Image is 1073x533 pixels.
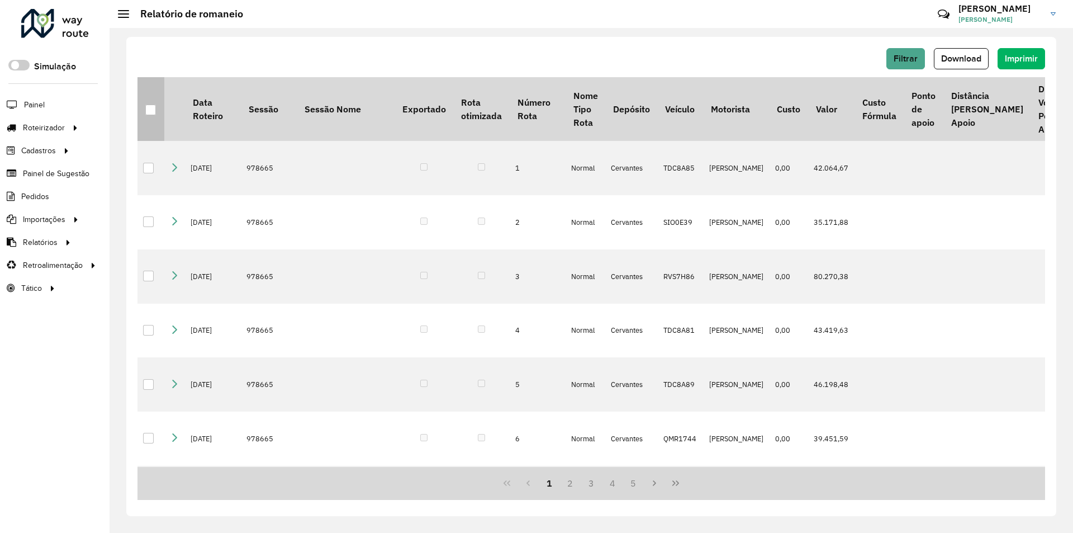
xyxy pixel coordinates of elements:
[21,145,56,157] span: Cadastros
[605,141,657,195] td: Cervantes
[23,214,65,225] span: Importações
[770,304,808,358] td: 0,00
[958,15,1042,25] span: [PERSON_NAME]
[704,304,770,358] td: [PERSON_NAME]
[241,357,297,412] td: 978665
[185,357,241,412] td: [DATE]
[658,195,704,249] td: SIO0E39
[566,304,605,358] td: Normal
[808,357,854,412] td: 46.198,48
[23,168,89,180] span: Painel de Sugestão
[770,77,808,141] th: Custo
[605,195,657,249] td: Cervantes
[998,48,1045,69] button: Imprimir
[943,77,1031,141] th: Distância [PERSON_NAME] Apoio
[185,304,241,358] td: [DATE]
[566,357,605,412] td: Normal
[23,237,58,248] span: Relatórios
[185,412,241,466] td: [DATE]
[539,473,560,494] button: 1
[605,304,657,358] td: Cervantes
[453,77,509,141] th: Rota otimizada
[658,77,704,141] th: Veículo
[510,249,566,304] td: 3
[21,282,42,294] span: Tático
[808,304,854,358] td: 43.419,63
[808,195,854,249] td: 35.171,88
[605,249,657,304] td: Cervantes
[510,195,566,249] td: 2
[658,304,704,358] td: TDC8A81
[297,77,395,141] th: Sessão Nome
[559,473,581,494] button: 2
[510,141,566,195] td: 1
[566,77,605,141] th: Nome Tipo Rota
[581,473,602,494] button: 3
[395,77,453,141] th: Exportado
[658,412,704,466] td: QMR1744
[24,99,45,111] span: Painel
[23,260,83,271] span: Retroalimentação
[602,473,623,494] button: 4
[894,54,918,63] span: Filtrar
[704,357,770,412] td: [PERSON_NAME]
[510,77,566,141] th: Número Rota
[241,77,297,141] th: Sessão
[665,473,686,494] button: Last Page
[185,141,241,195] td: [DATE]
[770,195,808,249] td: 0,00
[566,195,605,249] td: Normal
[644,473,665,494] button: Next Page
[934,48,989,69] button: Download
[185,77,241,141] th: Data Roteiro
[241,195,297,249] td: 978665
[904,77,943,141] th: Ponto de apoio
[932,2,956,26] a: Contato Rápido
[185,195,241,249] td: [DATE]
[241,304,297,358] td: 978665
[241,412,297,466] td: 978665
[34,60,76,73] label: Simulação
[658,249,704,304] td: RVS7H86
[21,191,49,202] span: Pedidos
[958,3,1042,14] h3: [PERSON_NAME]
[941,54,981,63] span: Download
[808,249,854,304] td: 80.270,38
[808,141,854,195] td: 42.064,67
[185,249,241,304] td: [DATE]
[623,473,644,494] button: 5
[704,77,770,141] th: Motorista
[241,249,297,304] td: 978665
[886,48,925,69] button: Filtrar
[605,357,657,412] td: Cervantes
[510,412,566,466] td: 6
[129,8,243,20] h2: Relatório de romaneio
[605,77,657,141] th: Depósito
[704,141,770,195] td: [PERSON_NAME]
[770,412,808,466] td: 0,00
[566,141,605,195] td: Normal
[704,195,770,249] td: [PERSON_NAME]
[241,141,297,195] td: 978665
[770,141,808,195] td: 0,00
[808,77,854,141] th: Valor
[510,304,566,358] td: 4
[566,249,605,304] td: Normal
[658,357,704,412] td: TDC8A89
[770,249,808,304] td: 0,00
[566,412,605,466] td: Normal
[808,412,854,466] td: 39.451,59
[854,77,904,141] th: Custo Fórmula
[23,122,65,134] span: Roteirizador
[605,412,657,466] td: Cervantes
[658,141,704,195] td: TDC8A85
[510,357,566,412] td: 5
[770,357,808,412] td: 0,00
[704,412,770,466] td: [PERSON_NAME]
[704,249,770,304] td: [PERSON_NAME]
[1005,54,1038,63] span: Imprimir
